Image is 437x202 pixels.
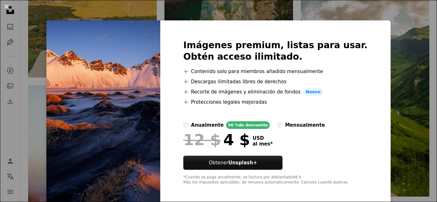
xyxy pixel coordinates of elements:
[183,98,368,106] li: Protecciones legales mejoradas
[183,68,368,75] li: Contenido solo para miembros añadido mensualmente
[228,160,257,166] strong: Unsplash+
[183,175,368,185] div: *Cuando se paga anualmente, se factura por adelantado 48 $ Más los impuestos aplicables. Se renue...
[191,121,224,129] div: anualmente
[226,121,270,129] div: 66 % de descuento
[183,131,250,148] div: 4 $
[285,121,325,129] div: mensualmente
[183,131,221,148] span: 12 $
[183,156,282,170] button: ObtenerUnsplash+
[183,78,368,86] li: Descargas ilimitadas libres de derechos
[303,88,323,96] span: Nuevo
[183,40,368,63] h2: Imágenes premium, listas para usar. Obtén acceso ilimitado.
[183,123,188,128] input: anualmente66 %de descuento
[252,141,273,147] span: al mes *
[252,135,273,141] span: USD
[183,88,368,96] li: Recorte de imágenes y eliminación de fondos
[277,123,282,128] input: mensualmente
